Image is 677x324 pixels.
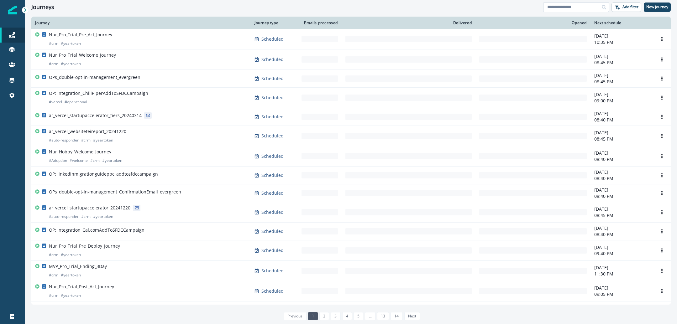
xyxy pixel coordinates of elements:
p: New journey [646,5,668,9]
a: OP: Integration_Cal.comAddToSFDCCampaignScheduled-[DATE]08:40 PMOptions [31,223,671,240]
p: Scheduled [261,36,284,42]
p: ar_vercel_startupaccelerator_20241220 [49,205,130,211]
p: [DATE] [594,53,649,59]
p: Scheduled [261,133,284,139]
a: MVP_Hobby_Post_Act_Journey#Adoption#welcome#crm#yeartokenScheduled-[DATE]09:00 PMOptions [31,301,671,322]
a: Page 2 [319,312,329,320]
p: Nur_Hobby_Welcome_Journey [49,149,111,155]
p: Scheduled [261,153,284,159]
a: Page 5 [354,312,363,320]
ul: Pagination [282,312,420,320]
p: Add filter [622,5,638,9]
p: # yeartoken [61,61,81,67]
p: 08:40 PM [594,231,649,238]
p: [DATE] [594,111,649,117]
p: 08:40 PM [594,175,649,182]
a: OPs_double-opt-in-management_ConfirmationEmail_evergreenScheduled-[DATE]08:40 PMOptions [31,184,671,202]
a: Nur_Pro_Trial_Pre_Deploy_Journey#crm#yeartokenScheduled-[DATE]09:40 PMOptions [31,240,671,261]
a: OP: Integration_ChiliPiperAddToSFDCCampaign#vercel#operationalScheduled-[DATE]09:00 PMOptions [31,88,671,108]
button: Options [657,246,667,255]
p: MVP_Pro_Trial_Ending_3Day [49,263,107,270]
p: [DATE] [594,169,649,175]
button: Options [657,93,667,102]
a: Nur_Pro_Trial_Welcome_Journey#crm#yeartokenScheduled-[DATE]08:45 PMOptions [31,49,671,70]
p: # yeartoken [93,137,113,143]
a: MVP_Pro_Trial_Ending_3Day#crm#yeartokenScheduled-[DATE]11:30 PMOptions [31,261,671,281]
p: # crm [49,292,58,299]
p: OPs_double-opt-in-management_evergreen [49,74,140,80]
p: [DATE] [594,265,649,271]
a: Page 13 [377,312,389,320]
p: Nur_Pro_Trial_Welcome_Journey [49,52,116,58]
button: Add filter [611,3,641,12]
p: ar_vercel_websiteteireport_20241220 [49,128,126,135]
p: Nur_Pro_Trial_Post_Act_Journey [49,284,114,290]
p: 09:05 PM [594,291,649,297]
p: # yeartoken [61,252,81,258]
p: 08:45 PM [594,59,649,66]
p: 08:40 PM [594,117,649,123]
p: Nur_Pro_Trial_Pre_Deploy_Journey [49,243,120,249]
button: Options [657,171,667,180]
p: 11:30 PM [594,271,649,277]
p: 08:40 PM [594,193,649,199]
p: [DATE] [594,72,649,79]
a: Nur_Pro_Trial_Post_Act_Journey#crm#yeartokenScheduled-[DATE]09:05 PMOptions [31,281,671,301]
img: Inflection [8,6,17,14]
button: Options [657,152,667,161]
p: Scheduled [261,75,284,82]
p: # auto-responder [49,137,79,143]
button: Options [657,74,667,83]
p: [DATE] [594,206,649,212]
p: OP: linkedinmigrationguideppc_addtosfdccampaign [49,171,158,177]
p: OP: Integration_Cal.comAddToSFDCCampaign [49,227,144,233]
p: [DATE] [594,225,649,231]
p: # crm [49,272,58,278]
p: # Adoption [49,157,67,164]
a: Nur_Pro_Trial_Pre_Act_Journey#crm#yeartokenScheduled-[DATE]10:35 PMOptions [31,29,671,49]
a: Next page [404,312,420,320]
p: [DATE] [594,244,649,250]
p: 09:40 PM [594,250,649,257]
p: [DATE] [594,187,649,193]
p: Scheduled [261,95,284,101]
p: # crm [90,157,100,164]
p: # yeartoken [61,272,81,278]
p: Scheduled [261,288,284,294]
div: Emails processed [302,20,338,25]
p: [DATE] [594,150,649,156]
button: Options [657,286,667,296]
p: ar_vercel_startupaccelerator_tiers_20240314 [49,112,142,119]
p: OPs_double-opt-in-management_ConfirmationEmail_evergreen [49,189,181,195]
button: Options [657,55,667,64]
div: Journey [35,20,247,25]
p: Scheduled [261,56,284,63]
p: Scheduled [261,228,284,234]
a: OPs_double-opt-in-management_evergreenScheduled-[DATE]08:45 PMOptions [31,70,671,88]
p: Scheduled [261,172,284,178]
p: Scheduled [261,247,284,254]
p: [DATE] [594,91,649,98]
button: Options [657,188,667,198]
a: ar_vercel_websiteteireport_20241220#auto-responder#crm#yeartokenScheduled-[DATE]08:45 PMOptions [31,126,671,146]
p: # crm [49,40,58,47]
button: Options [657,227,667,236]
p: Scheduled [261,268,284,274]
p: # operational [65,99,87,105]
p: # yeartoken [93,213,113,220]
button: Options [657,112,667,121]
button: Options [657,266,667,275]
p: # vercel [49,99,62,105]
a: OP: linkedinmigrationguideppc_addtosfdccampaignScheduled-[DATE]08:40 PMOptions [31,167,671,184]
p: Scheduled [261,190,284,196]
p: 08:45 PM [594,212,649,219]
p: # yeartoken [102,157,122,164]
p: # yeartoken [61,292,81,299]
p: # crm [81,213,91,220]
p: # yeartoken [61,40,81,47]
p: Scheduled [261,209,284,215]
div: Delivered [345,20,472,25]
a: ar_vercel_startupaccelerator_20241220#auto-responder#crm#yeartokenScheduled-[DATE]08:45 PMOptions [31,202,671,223]
p: # crm [49,252,58,258]
p: MVP_Hobby_Post_Act_Journey [49,304,110,310]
